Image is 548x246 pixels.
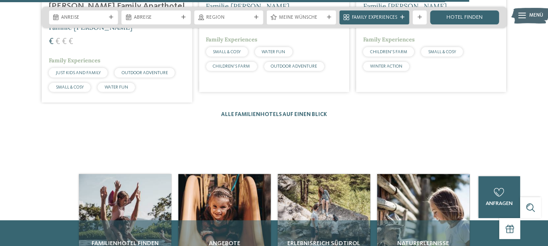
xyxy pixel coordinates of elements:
a: anfragen [478,176,520,218]
span: Meine Wünsche [279,14,324,21]
span: € [55,38,60,46]
a: Alle Familienhotels auf einen Blick [221,112,327,117]
a: Hotel finden [430,10,499,24]
span: SMALL & COSY [213,50,241,54]
span: € [49,38,54,46]
span: Region [206,14,251,21]
span: JUST KIDS AND FAMILY [56,71,101,75]
span: SMALL & COSY [56,85,84,89]
span: Familie [PERSON_NAME] [206,2,289,10]
span: € [68,38,73,46]
span: Family Experiences [206,36,257,43]
span: OUTDOOR ADVENTURE [122,71,168,75]
span: anfragen [486,201,513,206]
span: WINTER ACTION [370,64,402,68]
span: CHILDREN’S FARM [213,64,250,68]
span: Family Experiences [363,36,415,43]
span: SMALL & COSY [428,50,456,54]
span: Family Experiences [49,57,100,64]
span: CHILDREN’S FARM [370,50,407,54]
span: Family Experiences [351,14,397,21]
span: € [62,38,67,46]
span: Familie [PERSON_NAME] [363,2,447,10]
span: OUTDOOR ADVENTURE [271,64,317,68]
span: Abreise [134,14,179,21]
span: WATER FUN [262,50,285,54]
span: Anreise [61,14,106,21]
span: WATER FUN [105,85,128,89]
